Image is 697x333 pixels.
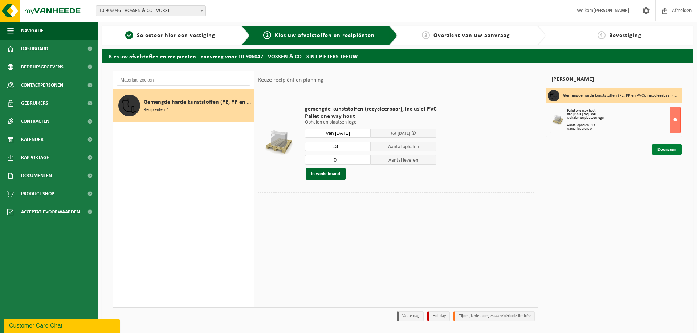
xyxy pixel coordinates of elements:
[546,71,683,88] div: [PERSON_NAME]
[21,76,63,94] span: Contactpersonen
[21,130,44,149] span: Kalender
[567,127,681,131] div: Aantal leveren: 0
[305,129,371,138] input: Selecteer datum
[433,33,510,38] span: Overzicht van uw aanvraag
[254,71,327,89] div: Keuze recipiënt en planning
[305,120,436,125] p: Ophalen en plaatsen lege
[137,33,215,38] span: Selecteer hier een vestiging
[567,124,681,127] div: Aantal ophalen : 13
[305,113,436,120] span: Pallet one way hout
[397,311,424,321] li: Vaste dag
[21,167,52,185] span: Documenten
[371,155,436,165] span: Aantal leveren
[105,31,235,40] a: 1Selecteer hier een vestiging
[371,142,436,151] span: Aantal ophalen
[652,144,682,155] a: Doorgaan
[96,5,206,16] span: 10-906046 - VOSSEN & CO - VORST
[21,112,49,130] span: Contracten
[21,58,64,76] span: Bedrijfsgegevens
[593,8,629,13] strong: [PERSON_NAME]
[275,33,375,38] span: Kies uw afvalstoffen en recipiënten
[598,31,606,39] span: 4
[21,149,49,167] span: Rapportage
[391,131,410,136] span: tot [DATE]
[4,317,121,333] iframe: chat widget
[306,168,346,180] button: In winkelmand
[453,311,535,321] li: Tijdelijk niet toegestaan/période limitée
[144,98,252,107] span: Gemengde harde kunststoffen (PE, PP en PVC), recycleerbaar (industrieel)
[117,75,250,86] input: Materiaal zoeken
[567,112,598,116] strong: Van [DATE] tot [DATE]
[96,6,205,16] span: 10-906046 - VOSSEN & CO - VORST
[21,94,48,112] span: Gebruikers
[125,31,133,39] span: 1
[21,185,54,203] span: Product Shop
[144,107,169,113] span: Recipiënten: 1
[563,90,677,101] h3: Gemengde harde kunststoffen (PE, PP en PVC), recycleerbaar (industrieel)
[21,40,48,58] span: Dashboard
[567,116,681,120] div: Ophalen en plaatsen lege
[102,49,693,63] h2: Kies uw afvalstoffen en recipiënten - aanvraag voor 10-906047 - VOSSEN & CO - SINT-PIETERS-LEEUW
[21,22,44,40] span: Navigatie
[609,33,641,38] span: Bevestiging
[422,31,430,39] span: 3
[21,203,80,221] span: Acceptatievoorwaarden
[263,31,271,39] span: 2
[113,89,254,122] button: Gemengde harde kunststoffen (PE, PP en PVC), recycleerbaar (industrieel) Recipiënten: 1
[305,105,436,113] span: gemengde kunststoffen (recycleerbaar), inclusief PVC
[427,311,450,321] li: Holiday
[567,109,595,113] span: Pallet one way hout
